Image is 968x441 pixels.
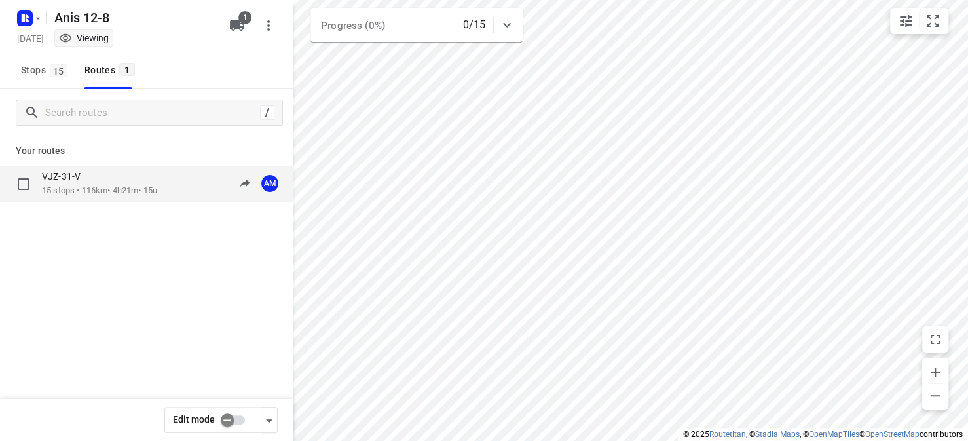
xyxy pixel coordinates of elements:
li: © 2025 , © , © © contributors [683,430,963,439]
div: You are currently in view mode. To make any changes, go to edit project. [59,31,109,45]
a: Routetitan [709,430,746,439]
a: Stadia Maps [755,430,800,439]
p: VJZ-31-V [42,170,88,182]
span: 15 [50,64,67,77]
div: Progress (0%)0/15 [310,8,523,42]
button: Send to driver [232,170,258,197]
span: Stops [21,62,71,79]
p: Your routes [16,144,278,158]
span: 1 [119,63,135,76]
span: Progress (0%) [321,20,385,31]
input: Search routes [45,103,260,123]
div: Routes [84,62,139,79]
p: 0/15 [462,17,485,33]
span: 1 [238,11,251,24]
span: Edit mode [173,414,215,425]
div: Driver app settings [261,412,277,428]
button: Fit zoom [920,8,946,34]
button: Map settings [893,8,919,34]
div: / [260,105,274,120]
a: OpenStreetMap [865,430,920,439]
a: OpenMapTiles [809,430,859,439]
span: Select [10,171,37,197]
p: 15 stops • 116km • 4h21m • 15u [42,185,157,197]
button: 1 [224,12,250,39]
div: small contained button group [890,8,948,34]
button: More [255,12,282,39]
